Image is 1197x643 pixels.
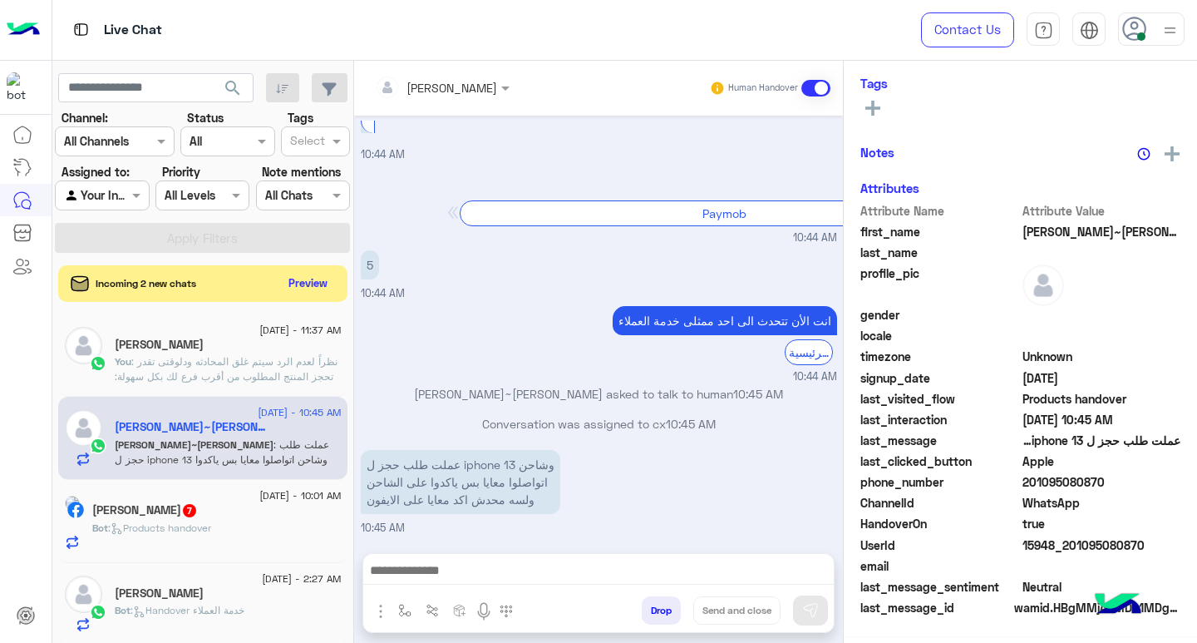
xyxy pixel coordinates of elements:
[115,420,273,434] h5: Ahmed~Hasanien
[187,109,224,126] label: Status
[361,450,560,514] p: 1/9/2025, 10:45 AM
[1022,306,1181,324] span: null
[693,596,781,625] button: Send and close
[1022,432,1181,449] span: عملت طلب حجز ل iphone 13 وشاحن اتواصلوا معايا بس ياكدوا على الشاحن ولسه محدش اكد معايا على الايفون
[446,596,474,624] button: create order
[67,502,84,518] img: Facebook
[92,522,108,534] span: Bot
[860,181,919,195] h6: Attributes
[860,390,1019,408] span: last_visited_flow
[55,223,350,253] button: Apply Filters
[1022,578,1181,596] span: 0
[1137,147,1150,161] img: notes
[115,355,131,368] span: You
[371,601,391,621] img: send attachment
[1022,348,1181,365] span: Unknown
[860,348,1019,365] span: timezone
[860,369,1019,387] span: signup_date
[1014,599,1180,616] span: wamid.HBgMMjAxMDk1MDgwODcwFQIAEhggMkJCRDRENUQ0Nzk1NDE5NDc1MDg2ODlDMDc4ODMzOUEA
[860,432,1019,449] span: last_message
[785,339,833,365] div: القائمة الرئيسية
[1022,515,1181,532] span: true
[860,327,1019,344] span: locale
[1022,223,1181,240] span: Ahmed~Hasanien
[288,131,325,153] div: Select
[131,604,244,616] span: : Handover خدمة العملاء
[213,73,254,109] button: search
[262,571,341,586] span: [DATE] - 2:27 AM
[115,338,204,352] h5: Mohamed Samer
[1034,21,1053,40] img: tab
[90,604,106,621] img: WhatsApp
[282,271,335,295] button: Preview
[1022,390,1181,408] span: Products handover
[65,327,102,364] img: defaultAdmin.png
[666,417,716,431] span: 10:45 AM
[162,163,200,181] label: Priority
[65,576,102,613] img: defaultAdmin.png
[1022,369,1181,387] span: 2025-03-13T17:11:49.859Z
[1022,265,1064,306] img: defaultAdmin.png
[860,473,1019,491] span: phone_number
[860,557,1019,575] span: email
[1022,202,1181,220] span: Attribute Value
[104,19,162,42] p: Live Chat
[115,355,341,487] span: نظراً لعدم الرد سيتم غلق المحادثه ودلوقتى تقدر تحجز المنتج المطلوب من أقرب فرع لك بكل سهولة: 1️⃣ ...
[474,601,494,621] img: send voice note
[1165,146,1180,161] img: add
[7,12,40,47] img: Logo
[65,496,80,511] img: picture
[860,411,1019,428] span: last_interaction
[288,109,313,126] label: Tags
[90,438,106,454] img: WhatsApp
[860,494,1019,512] span: ChannelId
[392,596,419,624] button: select flow
[1160,20,1180,41] img: profile
[500,605,513,618] img: make a call
[1027,12,1060,47] a: tab
[262,163,341,181] label: Note mentions
[361,148,405,161] span: 10:44 AM
[183,504,196,517] span: 7
[860,244,1019,261] span: last_name
[115,438,329,481] span: عملت طلب حجز ل iphone 13 وشاحن اتواصلوا معايا بس ياكدوا على الشاحن ولسه محدش اكد معايا على الايفون
[860,599,1011,616] span: last_message_id
[108,522,211,534] span: : Products handover
[1089,576,1147,635] img: hulul-logo.png
[259,323,341,338] span: [DATE] - 11:37 AM
[1022,494,1181,512] span: 2
[92,503,198,517] h5: Mohamed Nady
[860,265,1019,303] span: profile_pic
[860,145,894,160] h6: Notes
[453,604,466,617] img: create order
[223,78,243,98] span: search
[733,387,783,401] span: 10:45 AM
[1022,327,1181,344] span: null
[426,604,439,617] img: Trigger scenario
[62,109,108,126] label: Channel:
[259,488,341,503] span: [DATE] - 10:01 AM
[728,82,798,95] small: Human Handover
[860,515,1019,532] span: HandoverOn
[115,604,131,616] span: Bot
[419,596,446,624] button: Trigger scenario
[361,287,405,299] span: 10:44 AM
[921,12,1014,47] a: Contact Us
[1022,473,1181,491] span: 201095080870
[642,596,681,625] button: Drop
[361,415,837,433] p: Conversation was assigned to cx
[860,578,1019,596] span: last_message_sentiment
[860,202,1019,220] span: Attribute Name
[793,369,837,385] span: 10:44 AM
[460,200,990,226] div: Paymob
[96,276,196,291] span: Incoming 2 new chats
[115,438,273,451] span: [PERSON_NAME]~[PERSON_NAME]
[1080,21,1099,40] img: tab
[613,306,837,335] p: 1/9/2025, 10:44 AM
[361,250,379,279] p: 1/9/2025, 10:44 AM
[258,405,341,420] span: [DATE] - 10:45 AM
[1022,557,1181,575] span: null
[90,355,106,372] img: WhatsApp
[860,76,1180,91] h6: Tags
[1022,411,1181,428] span: 2025-09-01T07:45:58.344Z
